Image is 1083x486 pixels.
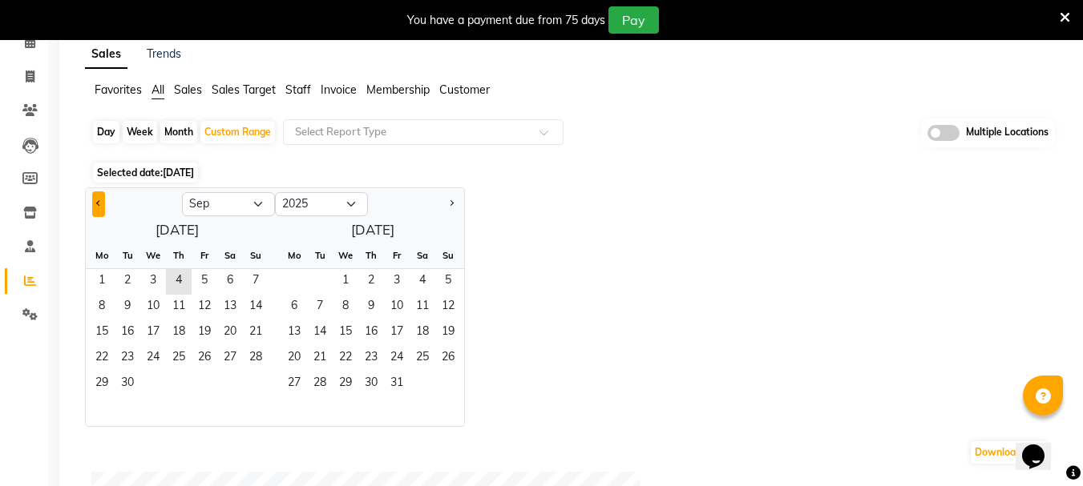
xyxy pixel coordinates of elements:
[243,320,269,346] div: Sunday, September 21, 2025
[217,243,243,268] div: Sa
[152,82,164,97] span: All
[123,121,157,143] div: Week
[333,295,358,320] div: Wednesday, October 8, 2025
[435,320,461,346] span: 19
[333,269,358,295] span: 1
[333,295,358,320] span: 8
[435,346,461,372] div: Sunday, October 26, 2025
[410,269,435,295] span: 4
[89,346,115,372] span: 22
[166,295,192,320] div: Thursday, September 11, 2025
[92,191,105,217] button: Previous month
[140,346,166,372] div: Wednesday, September 24, 2025
[166,346,192,372] div: Thursday, September 25, 2025
[243,295,269,320] div: Sunday, September 14, 2025
[115,295,140,320] span: 9
[217,320,243,346] span: 20
[89,295,115,320] div: Monday, September 8, 2025
[140,320,166,346] span: 17
[384,372,410,397] span: 31
[140,295,166,320] div: Wednesday, September 10, 2025
[192,346,217,372] span: 26
[435,346,461,372] span: 26
[307,295,333,320] span: 7
[333,320,358,346] span: 15
[115,269,140,295] div: Tuesday, September 2, 2025
[192,269,217,295] span: 5
[174,82,202,97] span: Sales
[192,269,217,295] div: Friday, September 5, 2025
[410,346,435,372] div: Saturday, October 25, 2025
[140,269,166,295] span: 3
[192,320,217,346] div: Friday, September 19, 2025
[281,372,307,397] span: 27
[358,320,384,346] span: 16
[166,243,192,268] div: Th
[966,125,1049,141] span: Multiple Locations
[407,12,605,29] div: You have a payment due from 75 days
[163,167,194,179] span: [DATE]
[366,82,430,97] span: Membership
[281,320,307,346] div: Monday, October 13, 2025
[192,320,217,346] span: 19
[307,243,333,268] div: Tu
[307,320,333,346] span: 14
[384,295,410,320] span: 10
[384,269,410,295] span: 3
[410,346,435,372] span: 25
[333,346,358,372] span: 22
[445,191,458,217] button: Next month
[384,269,410,295] div: Friday, October 3, 2025
[1016,422,1067,470] iframe: chat widget
[89,346,115,372] div: Monday, September 22, 2025
[140,243,166,268] div: We
[281,295,307,320] span: 6
[439,82,490,97] span: Customer
[95,82,142,97] span: Favorites
[243,320,269,346] span: 21
[115,372,140,397] span: 30
[200,121,275,143] div: Custom Range
[358,372,384,397] span: 30
[384,320,410,346] div: Friday, October 17, 2025
[307,372,333,397] span: 28
[358,372,384,397] div: Thursday, October 30, 2025
[307,320,333,346] div: Tuesday, October 14, 2025
[89,295,115,320] span: 8
[89,269,115,295] div: Monday, September 1, 2025
[115,372,140,397] div: Tuesday, September 30, 2025
[115,346,140,372] div: Tuesday, September 23, 2025
[435,320,461,346] div: Sunday, October 19, 2025
[192,346,217,372] div: Friday, September 26, 2025
[281,372,307,397] div: Monday, October 27, 2025
[435,269,461,295] span: 5
[115,295,140,320] div: Tuesday, September 9, 2025
[166,320,192,346] div: Thursday, September 18, 2025
[358,320,384,346] div: Thursday, October 16, 2025
[281,243,307,268] div: Mo
[160,121,197,143] div: Month
[217,295,243,320] span: 13
[93,121,119,143] div: Day
[281,346,307,372] div: Monday, October 20, 2025
[217,269,243,295] span: 6
[384,346,410,372] span: 24
[115,269,140,295] span: 2
[281,320,307,346] span: 13
[182,192,275,216] select: Select month
[384,320,410,346] span: 17
[89,243,115,268] div: Mo
[410,320,435,346] div: Saturday, October 18, 2025
[85,40,127,69] a: Sales
[93,163,198,183] span: Selected date:
[333,320,358,346] div: Wednesday, October 15, 2025
[243,269,269,295] span: 7
[410,295,435,320] span: 11
[410,295,435,320] div: Saturday, October 11, 2025
[307,295,333,320] div: Tuesday, October 7, 2025
[140,295,166,320] span: 10
[333,346,358,372] div: Wednesday, October 22, 2025
[166,269,192,295] span: 4
[115,320,140,346] span: 16
[166,346,192,372] span: 25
